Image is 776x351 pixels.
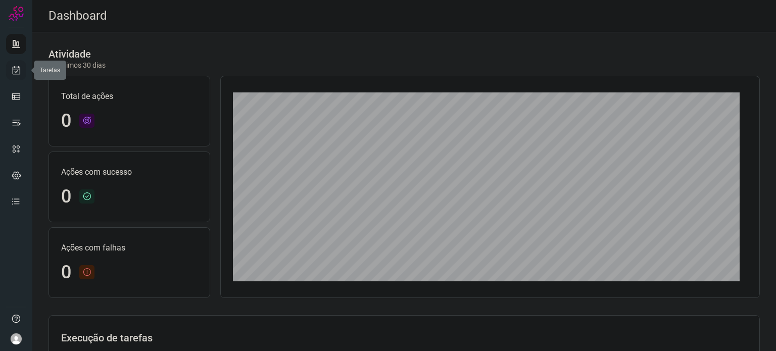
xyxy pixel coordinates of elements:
p: Últimos 30 dias [48,60,106,71]
img: avatar-user-boy.jpg [10,333,22,345]
h1: 0 [61,110,71,132]
span: Tarefas [40,67,60,74]
h1: 0 [61,262,71,283]
p: Total de ações [61,90,198,103]
h3: Execução de tarefas [61,332,747,344]
h2: Dashboard [48,9,107,23]
img: Logo [9,6,24,21]
h3: Atividade [48,48,91,60]
h1: 0 [61,186,71,208]
p: Ações com sucesso [61,166,198,178]
p: Ações com falhas [61,242,198,254]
